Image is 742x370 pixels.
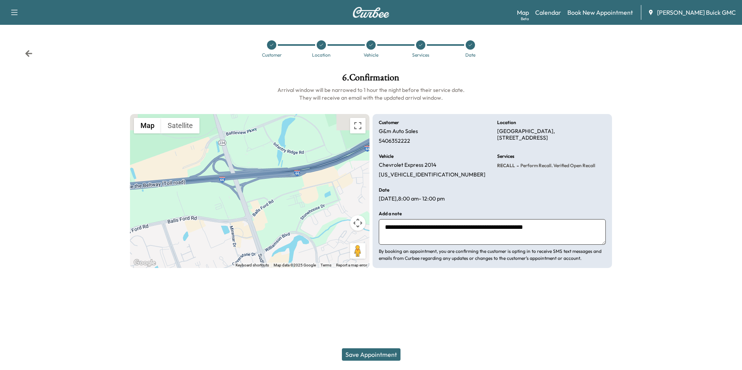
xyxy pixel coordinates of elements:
a: Report a map error [336,263,367,267]
div: Services [412,53,429,57]
span: Map data ©2025 Google [274,263,316,267]
div: Customer [262,53,282,57]
button: Keyboard shortcuts [236,263,269,268]
button: Show satellite imagery [161,118,199,133]
button: Map camera controls [350,215,366,231]
button: Drag Pegman onto the map to open Street View [350,243,366,259]
button: Toggle fullscreen view [350,118,366,133]
a: Open this area in Google Maps (opens a new window) [132,258,158,268]
span: - [515,162,519,169]
div: Beta [521,16,529,22]
div: Vehicle [364,53,378,57]
h6: Add a note [379,211,402,216]
p: By booking an appointment, you are confirming the customer is opting in to receive SMS text messa... [379,248,606,262]
p: G&m Auto Sales [379,128,418,135]
p: [GEOGRAPHIC_DATA], [STREET_ADDRESS] [497,128,606,142]
h6: Arrival window will be narrowed to 1 hour the night before their service date. They will receive ... [130,86,612,102]
h6: Location [497,120,516,125]
h1: 6 . Confirmation [130,73,612,86]
div: Date [465,53,475,57]
p: 5406352222 [379,138,410,145]
p: [DATE] , 8:00 am - 12:00 pm [379,195,445,202]
h6: Date [379,188,389,192]
button: Show street map [134,118,161,133]
h6: Services [497,154,514,159]
p: Chevrolet Express 2014 [379,162,436,169]
span: Perform Recall. Verified Open Recall [519,163,595,169]
a: MapBeta [517,8,529,17]
a: Terms [321,263,331,267]
span: RECALL [497,163,515,169]
h6: Vehicle [379,154,394,159]
p: [US_VEHICLE_IDENTIFICATION_NUMBER] [379,171,485,178]
img: Curbee Logo [352,7,390,18]
a: Calendar [535,8,561,17]
div: Back [25,50,33,57]
button: Save Appointment [342,348,400,361]
img: Google [132,258,158,268]
h6: Customer [379,120,399,125]
a: Book New Appointment [567,8,633,17]
div: Location [312,53,331,57]
span: [PERSON_NAME] Buick GMC [657,8,736,17]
